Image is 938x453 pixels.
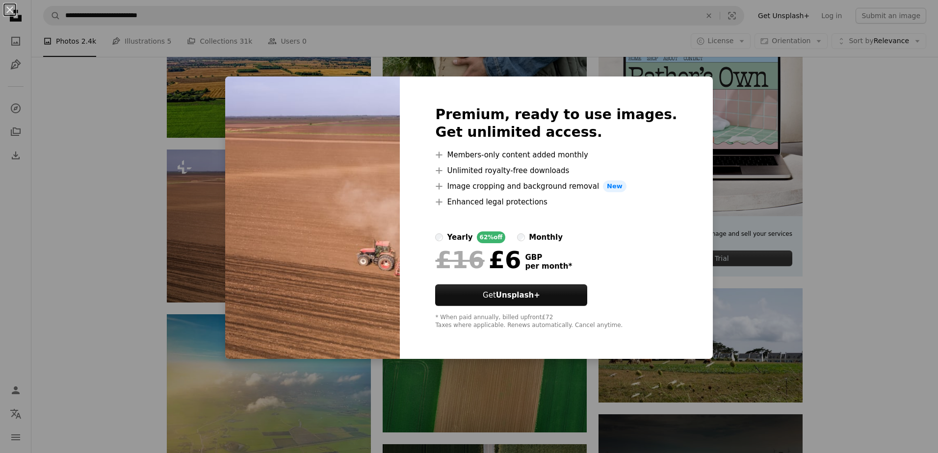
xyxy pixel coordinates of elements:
[517,233,525,241] input: monthly
[525,262,572,271] span: per month *
[435,247,484,273] span: £16
[496,291,540,300] strong: Unsplash+
[435,247,521,273] div: £6
[525,253,572,262] span: GBP
[435,196,677,208] li: Enhanced legal protections
[225,76,400,359] img: premium_photo-1661962983603-96bc179dd94e
[435,284,587,306] button: GetUnsplash+
[529,231,563,243] div: monthly
[435,233,443,241] input: yearly62%off
[447,231,472,243] div: yearly
[435,149,677,161] li: Members-only content added monthly
[435,165,677,176] li: Unlimited royalty-free downloads
[435,106,677,141] h2: Premium, ready to use images. Get unlimited access.
[603,180,626,192] span: New
[435,180,677,192] li: Image cropping and background removal
[435,314,677,329] div: * When paid annually, billed upfront £72 Taxes where applicable. Renews automatically. Cancel any...
[477,231,506,243] div: 62% off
